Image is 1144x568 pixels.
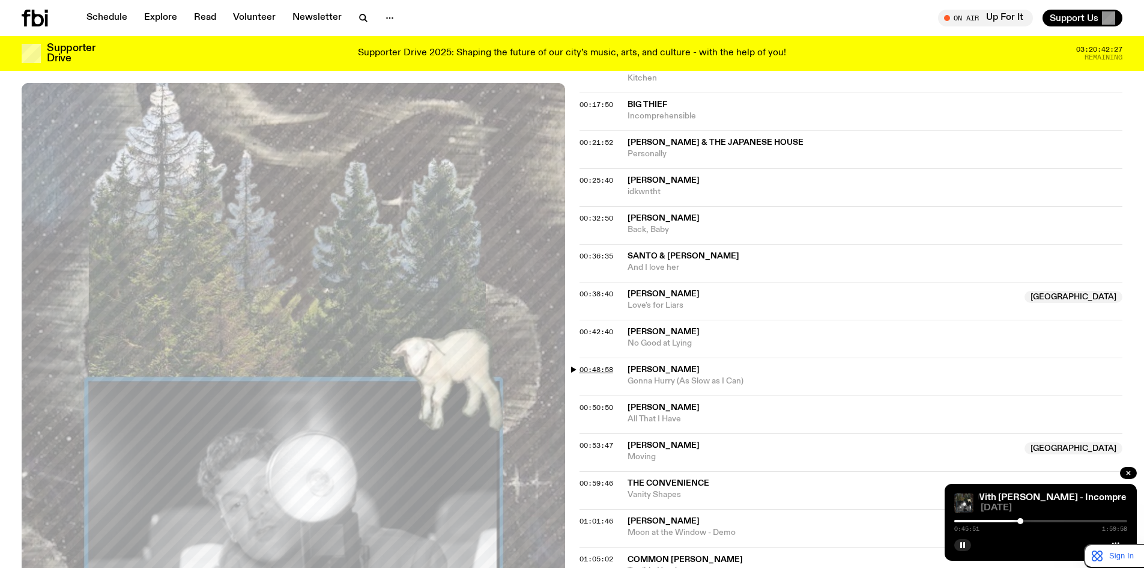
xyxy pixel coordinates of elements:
[628,555,743,564] span: Common [PERSON_NAME]
[580,405,613,411] button: 00:50:50
[580,176,613,185] span: 00:25:40
[628,252,739,260] span: Santo & [PERSON_NAME]
[1043,10,1122,26] button: Support Us
[580,289,613,299] span: 00:38:40
[628,111,1123,122] span: Incomprehensible
[580,556,613,563] button: 01:05:02
[358,48,786,59] p: Supporter Drive 2025: Shaping the future of our city’s music, arts, and culture - with the help o...
[580,139,613,146] button: 00:21:52
[580,442,613,449] button: 00:53:47
[628,414,1123,425] span: All That I Have
[628,451,1018,463] span: Moving
[628,214,700,222] span: [PERSON_NAME]
[580,329,613,335] button: 00:42:40
[628,338,1123,349] span: No Good at Lying
[580,291,613,298] button: 00:38:40
[580,102,613,108] button: 00:17:50
[285,10,349,26] a: Newsletter
[1024,442,1122,454] span: [GEOGRAPHIC_DATA]
[628,527,1123,539] span: Moon at the Window - Demo
[954,526,979,532] span: 0:45:51
[938,10,1033,26] button: On AirUp For It
[1024,291,1122,303] span: [GEOGRAPHIC_DATA]
[628,290,700,298] span: [PERSON_NAME]
[628,403,700,412] span: [PERSON_NAME]
[580,365,613,374] span: 00:48:58
[1102,526,1127,532] span: 1:59:58
[580,177,613,184] button: 00:25:40
[628,148,1123,160] span: Personally
[580,478,613,488] span: 00:59:46
[628,100,667,109] span: Big Thief
[580,215,613,222] button: 00:32:50
[1076,46,1122,53] span: 03:20:42:27
[580,441,613,450] span: 00:53:47
[580,253,613,260] button: 00:36:35
[628,186,1123,198] span: idkwntht
[580,138,613,147] span: 00:21:52
[628,138,804,147] span: [PERSON_NAME] & The Japanese House
[580,100,613,109] span: 00:17:50
[187,10,223,26] a: Read
[628,376,1123,387] span: Gonna Hurry (As Slow as I Can)
[628,262,1123,273] span: And I love her
[628,365,700,374] span: [PERSON_NAME]
[1085,54,1122,61] span: Remaining
[580,554,613,564] span: 01:05:02
[580,516,613,526] span: 01:01:46
[226,10,283,26] a: Volunteer
[628,328,700,336] span: [PERSON_NAME]
[628,441,700,450] span: [PERSON_NAME]
[628,176,700,185] span: [PERSON_NAME]
[628,517,700,525] span: [PERSON_NAME]
[580,213,613,223] span: 00:32:50
[79,10,135,26] a: Schedule
[628,224,1123,236] span: Back, Baby
[580,518,613,525] button: 01:01:46
[628,479,709,487] span: The Convenience
[137,10,184,26] a: Explore
[628,489,1123,501] span: Vanity Shapes
[981,504,1127,513] span: [DATE]
[580,367,613,373] button: 00:48:58
[1050,13,1098,23] span: Support Us
[580,251,613,261] span: 00:36:35
[628,300,1018,311] span: Love's for Liars
[580,403,613,412] span: 00:50:50
[628,73,1123,84] span: Kitchen
[47,43,95,64] h3: Supporter Drive
[580,327,613,337] span: 00:42:40
[580,480,613,487] button: 00:59:46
